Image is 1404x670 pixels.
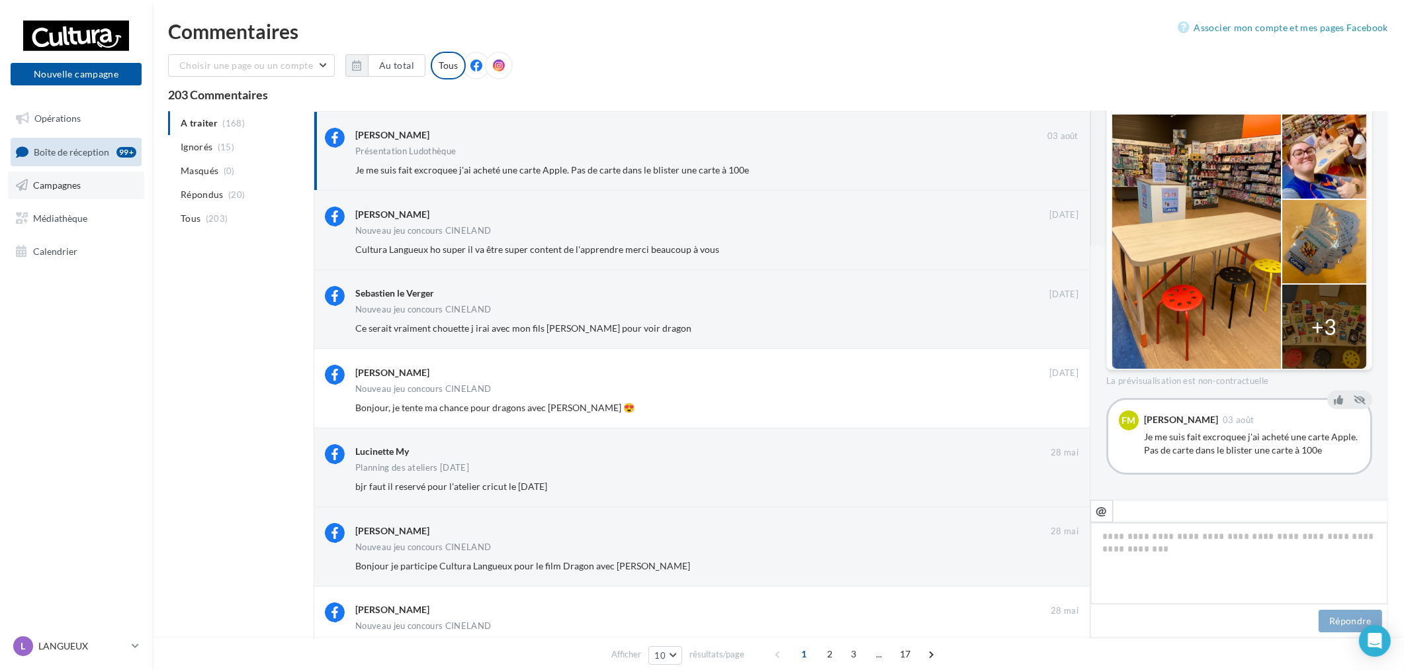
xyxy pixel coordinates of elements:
[355,244,719,255] span: Cultura Langueux ho super il va être super content de l'apprendre merci beaucoup à vous
[345,54,425,77] button: Au total
[11,63,142,85] button: Nouvelle campagne
[1047,130,1078,142] span: 03 août
[1051,605,1078,617] span: 28 mai
[181,212,200,225] span: Tous
[116,147,136,158] div: 99+
[181,164,218,177] span: Masqués
[355,402,635,413] span: Bonjour, je tente ma chance pour dragons avec [PERSON_NAME] 😍
[33,213,87,224] span: Médiathèque
[355,287,434,300] div: Sebastien le Verger
[181,140,212,154] span: Ignorés
[181,188,224,201] span: Répondus
[1178,20,1388,36] a: Associer mon compte et mes pages Facebook
[355,560,690,571] span: Bonjour je participe Cultura Langueux pour le film Dragon avec [PERSON_NAME]
[355,305,491,314] div: Nouveau jeu concours CINELAND
[1051,447,1078,459] span: 28 mai
[355,147,456,156] div: Présentation Ludothèque
[1096,504,1108,516] i: @
[355,524,429,538] div: [PERSON_NAME]
[218,142,234,152] span: (15)
[179,60,313,71] span: Choisir une page ou un compte
[355,481,547,492] span: bjr faut il reservé pour l'atelier cricut le [DATE]
[1106,370,1372,387] div: La prévisualisation est non-contractuelle
[228,189,245,200] span: (20)
[34,113,81,124] span: Opérations
[355,208,429,221] div: [PERSON_NAME]
[1122,414,1136,427] span: FM
[1049,209,1078,221] span: [DATE]
[33,179,81,191] span: Campagnes
[355,128,429,142] div: [PERSON_NAME]
[1090,500,1113,522] button: @
[355,366,429,379] div: [PERSON_NAME]
[1049,289,1078,301] span: [DATE]
[11,634,142,659] a: L LANGUEUX
[8,205,144,232] a: Médiathèque
[224,166,235,176] span: (0)
[8,138,144,166] a: Boîte de réception99+
[355,603,429,616] div: [PERSON_NAME]
[33,245,77,256] span: Calendrier
[355,226,491,235] div: Nouveau jeu concours CINELAND
[355,385,491,393] div: Nouveau jeu concours CINELAND
[1311,312,1337,342] div: +3
[1319,610,1382,632] button: Répondre
[355,543,491,551] div: Nouveau jeu concours CINELAND
[431,52,466,79] div: Tous
[168,89,1388,101] div: 203 Commentaires
[355,164,749,175] span: Je me suis fait excroquee j'ai acheté une carte Apple. Pas de carte dans le blister une carte à 100e
[38,640,126,653] p: LANGUEUX
[793,644,814,665] span: 1
[869,644,890,665] span: ...
[1144,430,1360,457] div: Je me suis fait excroquee j'ai acheté une carte Apple. Pas de carte dans le blister une carte à 100e
[843,644,864,665] span: 3
[34,146,109,157] span: Boîte de réception
[1051,526,1078,538] span: 28 mai
[1223,416,1254,424] span: 03 août
[1359,625,1391,657] div: Open Intercom Messenger
[368,54,425,77] button: Au total
[355,622,491,630] div: Nouveau jeu concours CINELAND
[355,463,469,472] div: Planning des ateliers [DATE]
[1049,367,1078,379] span: [DATE]
[8,171,144,199] a: Campagnes
[895,644,916,665] span: 17
[168,21,1388,41] div: Commentaires
[654,650,666,661] span: 10
[689,648,744,661] span: résultats/page
[21,640,26,653] span: L
[206,213,228,224] span: (203)
[8,105,144,132] a: Opérations
[8,238,144,265] a: Calendrier
[611,648,641,661] span: Afficher
[355,445,409,458] div: Lucinette My
[168,54,335,77] button: Choisir une page ou un compte
[1144,415,1218,424] div: [PERSON_NAME]
[819,644,840,665] span: 2
[355,322,691,334] span: Ce serait vraiment chouette j irai avec mon fils [PERSON_NAME] pour voir dragon
[648,646,682,665] button: 10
